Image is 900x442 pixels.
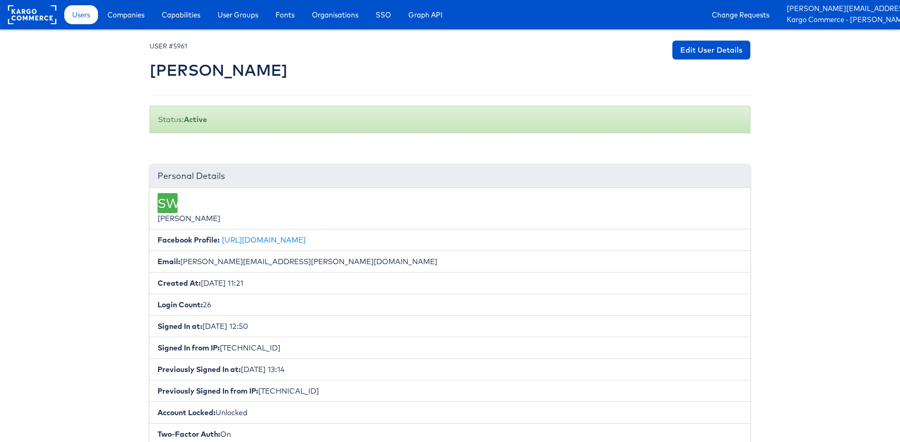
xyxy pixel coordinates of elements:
span: Companies [107,9,144,20]
a: Change Requests [704,5,777,24]
div: Status: [150,106,750,133]
span: Fonts [276,9,295,20]
b: Active [184,115,207,124]
li: [DATE] 12:50 [150,315,750,337]
a: Users [64,5,98,24]
b: Created At: [158,278,201,288]
li: [PERSON_NAME] [150,188,750,229]
b: Signed In at: [158,322,202,331]
a: Companies [100,5,152,24]
b: Signed In from IP: [158,343,220,353]
span: SSO [376,9,391,20]
a: SSO [368,5,399,24]
li: 26 [150,294,750,316]
b: Previously Signed In at: [158,365,241,374]
b: Login Count: [158,300,203,309]
span: Graph API [408,9,443,20]
b: Email: [158,257,180,266]
b: Facebook Profile: [158,235,220,245]
b: Previously Signed In from IP: [158,386,258,396]
h2: [PERSON_NAME] [150,62,288,79]
div: Personal Details [150,165,750,188]
a: Kargo Commerce - [PERSON_NAME] [PERSON_NAME] Production [787,15,892,26]
a: Graph API [400,5,451,24]
span: User Groups [218,9,258,20]
li: Unlocked [150,401,750,424]
b: Two-Factor Auth: [158,429,220,439]
div: SW [158,193,178,213]
a: Capabilities [154,5,208,24]
li: [TECHNICAL_ID] [150,380,750,402]
li: [TECHNICAL_ID] [150,337,750,359]
a: User Groups [210,5,266,24]
b: Account Locked: [158,408,216,417]
a: [URL][DOMAIN_NAME] [222,235,306,245]
span: Capabilities [162,9,200,20]
span: Organisations [312,9,358,20]
span: Users [72,9,90,20]
small: USER #5961 [150,42,187,50]
a: [PERSON_NAME][EMAIL_ADDRESS][PERSON_NAME][DOMAIN_NAME] [787,4,892,15]
li: [DATE] 13:14 [150,358,750,380]
a: Organisations [304,5,366,24]
li: [DATE] 11:21 [150,272,750,294]
a: Edit User Details [672,41,750,59]
li: [PERSON_NAME][EMAIL_ADDRESS][PERSON_NAME][DOMAIN_NAME] [150,250,750,273]
a: Fonts [268,5,302,24]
